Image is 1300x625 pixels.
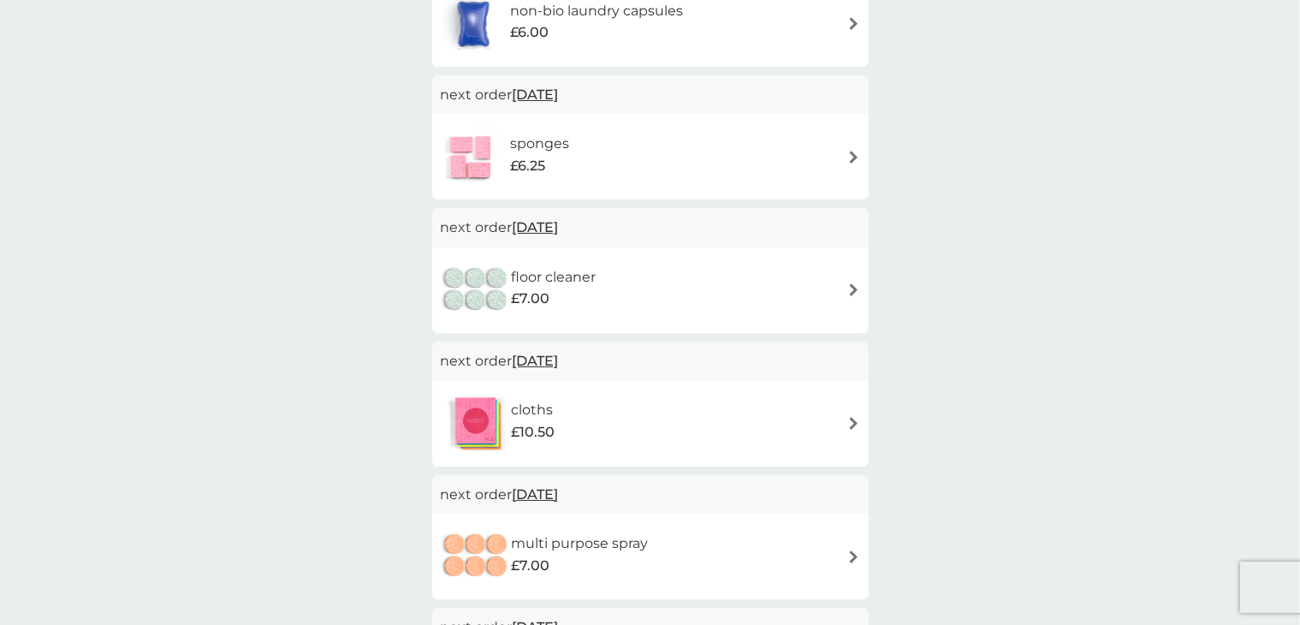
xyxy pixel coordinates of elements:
img: arrow right [847,17,860,30]
span: [DATE] [513,478,559,511]
img: sponges [441,127,501,187]
span: £6.00 [510,21,549,44]
span: [DATE] [513,78,559,111]
h6: cloths [511,399,555,421]
span: £7.00 [511,288,549,310]
h6: sponges [510,133,569,155]
img: arrow right [847,417,860,430]
h6: multi purpose spray [511,533,648,555]
h6: floor cleaner [511,266,596,289]
p: next order [441,84,860,106]
img: cloths [441,394,511,454]
span: £7.00 [511,555,549,577]
img: arrow right [847,283,860,296]
p: next order [441,484,860,506]
span: £10.50 [511,421,555,443]
img: multi purpose spray [441,527,511,586]
span: [DATE] [513,344,559,378]
span: £6.25 [510,155,545,177]
p: next order [441,350,860,372]
img: arrow right [847,551,860,563]
span: [DATE] [513,211,559,244]
img: floor cleaner [441,260,511,320]
p: next order [441,217,860,239]
img: arrow right [847,151,860,164]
